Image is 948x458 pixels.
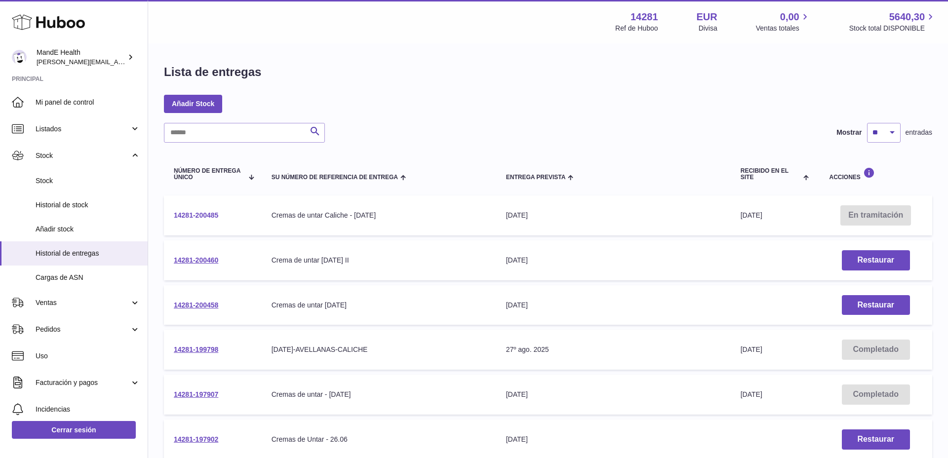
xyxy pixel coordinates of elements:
[506,211,721,220] div: [DATE]
[36,225,140,234] span: Añadir stock
[36,325,130,334] span: Pedidos
[164,95,222,113] a: Añadir Stock
[37,58,198,66] span: [PERSON_NAME][EMAIL_ADDRESS][DOMAIN_NAME]
[272,256,486,265] div: Crema de untar [DATE] II
[12,421,136,439] a: Cerrar sesión
[272,301,486,310] div: Cremas de untar [DATE]
[849,10,936,33] a: 5640,30 Stock total DISPONIBLE
[174,435,218,443] a: 14281-197902
[842,429,910,450] button: Restaurar
[272,211,486,220] div: Cremas de untar Caliche - [DATE]
[506,390,721,399] div: [DATE]
[174,390,218,398] a: 14281-197907
[174,301,218,309] a: 14281-200458
[36,151,130,160] span: Stock
[272,435,486,444] div: Cremas de Untar - 26.06
[36,298,130,307] span: Ventas
[506,301,721,310] div: [DATE]
[741,345,762,353] span: [DATE]
[36,200,140,210] span: Historial de stock
[842,295,910,315] button: Restaurar
[36,378,130,387] span: Facturación y pagos
[272,345,486,354] div: [DATE]-AVELLANAS-CALICHE
[36,405,140,414] span: Incidencias
[842,250,910,270] button: Restaurar
[272,390,486,399] div: Cremas de untar - [DATE]
[889,10,925,24] span: 5640,30
[836,128,862,137] label: Mostrar
[37,48,125,67] div: MandE Health
[829,167,922,181] div: Acciones
[780,10,799,24] span: 0,00
[756,10,811,33] a: 0,00 Ventas totales
[272,174,398,181] span: Su número de referencia de entrega
[699,24,717,33] div: Divisa
[36,351,140,361] span: Uso
[506,345,721,354] div: 27º ago. 2025
[741,390,762,398] span: [DATE]
[615,24,658,33] div: Ref de Huboo
[506,435,721,444] div: [DATE]
[174,211,218,219] a: 14281-200485
[36,98,140,107] span: Mi panel de control
[506,174,566,181] span: Entrega prevista
[12,50,27,65] img: luis.mendieta@mandehealth.com
[174,256,218,264] a: 14281-200460
[741,211,762,219] span: [DATE]
[506,256,721,265] div: [DATE]
[36,176,140,186] span: Stock
[697,10,717,24] strong: EUR
[849,24,936,33] span: Stock total DISPONIBLE
[36,124,130,134] span: Listados
[36,249,140,258] span: Historial de entregas
[174,345,218,353] a: 14281-199798
[36,273,140,282] span: Cargas de ASN
[174,168,243,181] span: Número de entrega único
[906,128,932,137] span: entradas
[164,64,261,80] h1: Lista de entregas
[631,10,658,24] strong: 14281
[741,168,801,181] span: Recibido en el site
[756,24,811,33] span: Ventas totales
